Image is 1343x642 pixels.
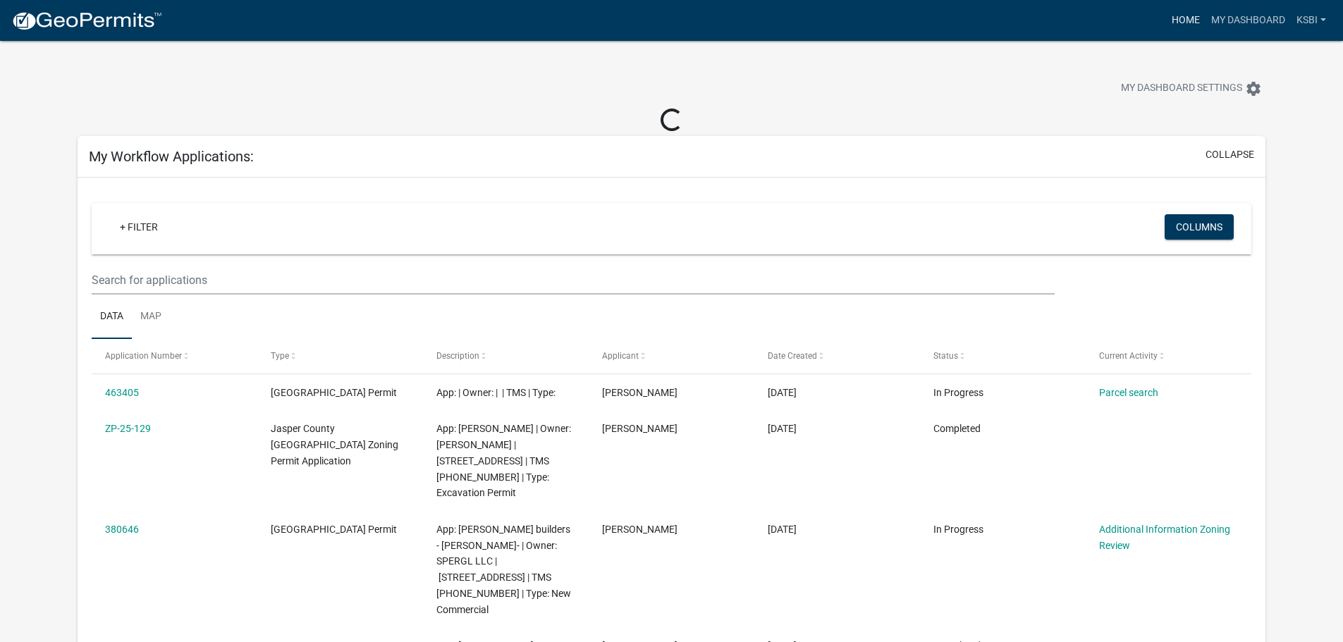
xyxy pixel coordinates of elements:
[1099,524,1230,551] a: Additional Information Zoning Review
[436,524,571,615] span: App: kenneth scott builders - Kimberly Rogers- | Owner: SPERGL LLC | 670 Argent Blvd | TMS 067-01...
[1206,7,1291,34] a: My Dashboard
[768,351,817,361] span: Date Created
[602,524,677,535] span: Kimberly Rogers
[89,148,254,165] h5: My Workflow Applications:
[423,339,589,373] datatable-header-cell: Description
[271,423,398,467] span: Jasper County SC Zoning Permit Application
[1085,339,1251,373] datatable-header-cell: Current Activity
[271,524,397,535] span: Jasper County Building Permit
[754,339,920,373] datatable-header-cell: Date Created
[92,266,1054,295] input: Search for applications
[933,351,958,361] span: Status
[768,387,797,398] span: 08/13/2025
[1165,214,1234,240] button: Columns
[1099,387,1158,398] a: Parcel search
[92,295,132,340] a: Data
[436,351,479,361] span: Description
[132,295,170,340] a: Map
[768,423,797,434] span: 03/04/2025
[257,339,423,373] datatable-header-cell: Type
[109,214,169,240] a: + Filter
[105,423,151,434] a: ZP-25-129
[1291,7,1332,34] a: KSBI
[933,387,983,398] span: In Progress
[92,339,257,373] datatable-header-cell: Application Number
[1099,351,1158,361] span: Current Activity
[1110,75,1273,102] button: My Dashboard Settingssettings
[933,423,981,434] span: Completed
[436,387,556,398] span: App: | Owner: | | TMS | Type:
[1206,147,1254,162] button: collapse
[602,387,677,398] span: Kimberly Rogers
[105,351,182,361] span: Application Number
[105,387,139,398] a: 463405
[768,524,797,535] span: 02/25/2025
[589,339,754,373] datatable-header-cell: Applicant
[436,423,571,498] span: App: TOSKY KENNETH S | Owner: TOSKY KENNETH S | 13501 GRAYS HWY | TMS 058-00-02-018 | Type: Excav...
[1245,80,1262,97] i: settings
[919,339,1085,373] datatable-header-cell: Status
[1166,7,1206,34] a: Home
[271,351,289,361] span: Type
[602,423,677,434] span: Kimberly Rogers
[1121,80,1242,97] span: My Dashboard Settings
[271,387,397,398] span: Jasper County Building Permit
[105,524,139,535] a: 380646
[602,351,639,361] span: Applicant
[933,524,983,535] span: In Progress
